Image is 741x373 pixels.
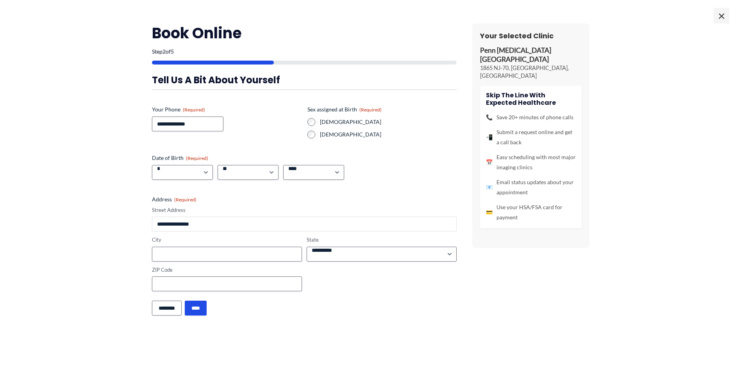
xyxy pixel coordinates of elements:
li: Save 20+ minutes of phone calls [486,112,576,122]
li: Email status updates about your appointment [486,177,576,197]
label: State [307,236,457,244]
span: (Required) [183,107,205,113]
h2: Book Online [152,23,457,43]
p: Step of [152,49,457,54]
legend: Sex assigned at Birth [307,106,382,113]
li: Use your HSA/FSA card for payment [486,202,576,222]
span: 📞 [486,112,493,122]
span: (Required) [359,107,382,113]
legend: Date of Birth [152,154,208,162]
span: (Required) [186,155,208,161]
span: 📲 [486,132,493,142]
label: ZIP Code [152,266,302,274]
h4: Skip the line with Expected Healthcare [486,91,576,106]
span: 💳 [486,207,493,217]
label: City [152,236,302,244]
span: (Required) [174,197,196,203]
p: 1865 NJ-70, [GEOGRAPHIC_DATA], [GEOGRAPHIC_DATA] [480,64,582,80]
span: 📅 [486,157,493,167]
h3: Your Selected Clinic [480,31,582,40]
label: [DEMOGRAPHIC_DATA] [320,118,457,126]
legend: Address [152,195,196,203]
span: 2 [162,48,166,55]
li: Submit a request online and get a call back [486,127,576,147]
span: 5 [171,48,174,55]
p: Penn [MEDICAL_DATA] [GEOGRAPHIC_DATA] [480,46,582,64]
li: Easy scheduling with most major imaging clinics [486,152,576,172]
h3: Tell us a bit about yourself [152,74,457,86]
label: Your Phone [152,106,301,113]
span: 📧 [486,182,493,192]
span: × [714,8,729,23]
label: Street Address [152,206,457,214]
label: [DEMOGRAPHIC_DATA] [320,131,457,138]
